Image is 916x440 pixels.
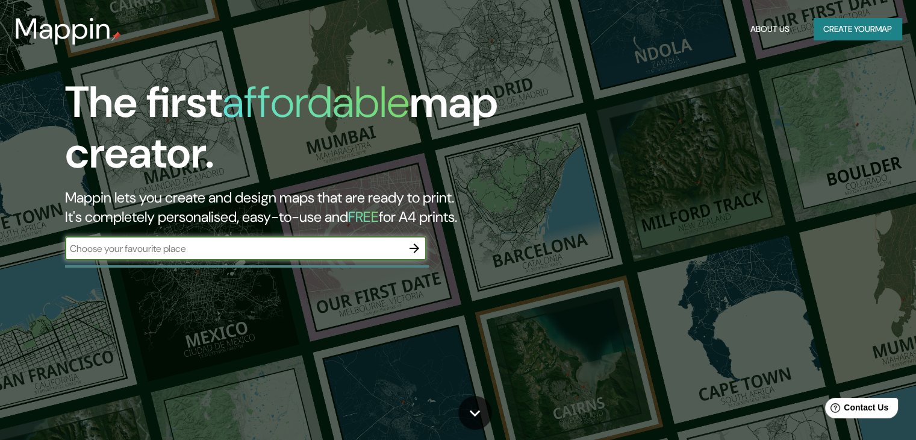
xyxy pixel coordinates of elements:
[348,207,379,226] h5: FREE
[65,188,523,227] h2: Mappin lets you create and design maps that are ready to print. It's completely personalised, eas...
[746,18,794,40] button: About Us
[814,18,902,40] button: Create yourmap
[809,393,903,427] iframe: Help widget launcher
[65,77,523,188] h1: The first map creator.
[14,12,111,46] h3: Mappin
[111,31,121,41] img: mappin-pin
[65,242,402,256] input: Choose your favourite place
[222,74,410,130] h1: affordable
